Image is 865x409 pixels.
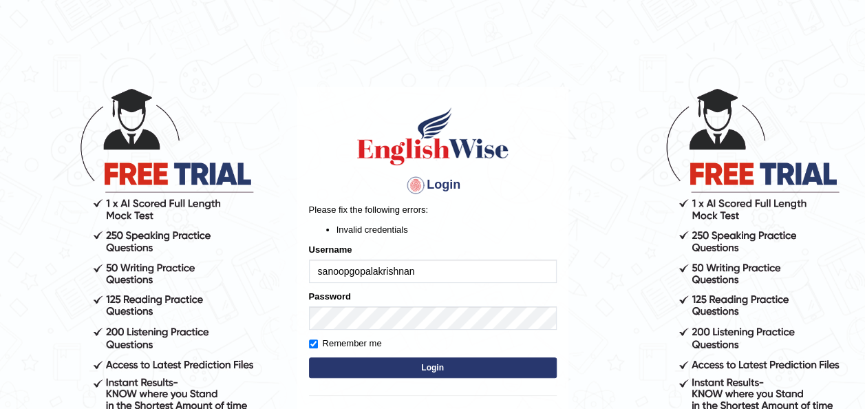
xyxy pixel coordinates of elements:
[309,243,352,256] label: Username
[337,223,557,236] li: Invalid credentials
[309,290,351,303] label: Password
[309,357,557,378] button: Login
[354,105,511,167] img: Logo of English Wise sign in for intelligent practice with AI
[309,339,318,348] input: Remember me
[309,337,382,350] label: Remember me
[309,174,557,196] h4: Login
[309,203,557,216] p: Please fix the following errors:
